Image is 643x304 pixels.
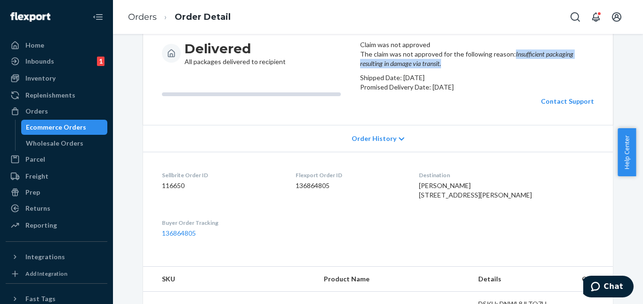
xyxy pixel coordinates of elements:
[25,41,44,50] div: Home
[26,123,86,132] div: Ecommerce Orders
[6,201,107,216] a: Returns
[6,88,107,103] a: Replenishments
[21,136,108,151] a: Wholesale Orders
[25,188,40,197] div: Prep
[25,155,45,164] div: Parcel
[6,104,107,119] a: Orders
[6,185,107,200] a: Prep
[162,219,281,227] dt: Buyer Order Tracking
[88,8,107,26] button: Close Navigation
[566,8,585,26] button: Open Search Box
[143,267,316,292] th: SKU
[185,40,286,57] h3: Delivered
[10,12,50,22] img: Flexport logo
[97,57,104,66] div: 1
[128,12,157,22] a: Orders
[607,8,626,26] button: Open account menu
[121,3,238,31] ol: breadcrumbs
[419,181,532,199] span: [PERSON_NAME] [STREET_ADDRESS][PERSON_NAME]
[25,107,48,116] div: Orders
[162,171,281,179] dt: Sellbrite Order ID
[471,267,574,292] th: Details
[360,73,594,82] p: Shipped Date: [DATE]
[6,54,107,69] a: Inbounds1
[175,12,231,22] a: Order Detail
[6,152,107,167] a: Parcel
[6,38,107,53] a: Home
[185,40,286,66] div: All packages delivered to recipient
[419,171,594,179] dt: Destination
[583,276,634,299] iframe: Opens a widget where you can chat to one of our agents
[162,229,196,237] a: 136864805
[316,267,471,292] th: Product Name
[25,221,57,230] div: Reporting
[6,169,107,184] a: Freight
[26,139,83,148] div: Wholesale Orders
[296,171,404,179] dt: Flexport Order ID
[360,82,594,92] p: Promised Delivery Date: [DATE]
[6,249,107,264] button: Integrations
[574,267,613,292] th: Qty
[360,49,594,68] p: The claim was not approved for the following reason:
[618,128,636,176] button: Help Center
[587,8,605,26] button: Open notifications
[352,134,396,143] span: Order History
[25,57,54,66] div: Inbounds
[25,74,56,83] div: Inventory
[162,181,281,190] dd: 116650
[25,172,48,181] div: Freight
[541,97,594,105] a: Contact Support
[6,268,107,279] a: Add Integration
[296,181,404,190] dd: 136864805
[6,71,107,86] a: Inventory
[25,252,65,262] div: Integrations
[25,294,56,304] div: Fast Tags
[25,204,50,213] div: Returns
[25,90,75,100] div: Replenishments
[25,270,67,278] div: Add Integration
[21,120,108,135] a: Ecommerce Orders
[6,218,107,233] a: Reporting
[360,40,594,49] header: Claim was not approved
